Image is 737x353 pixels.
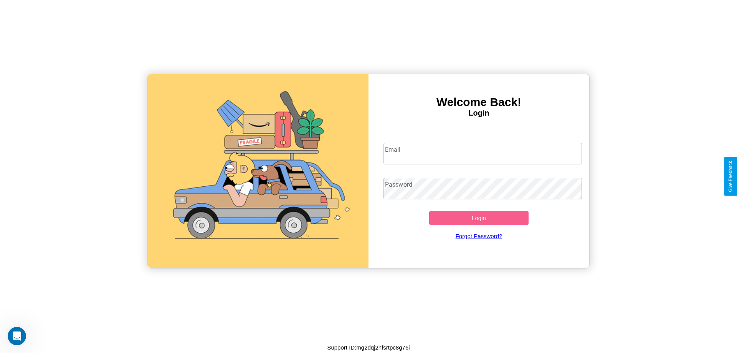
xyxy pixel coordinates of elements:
img: gif [148,74,368,268]
h3: Welcome Back! [368,96,589,109]
a: Forgot Password? [380,225,578,247]
iframe: Intercom live chat [8,327,26,345]
button: Login [429,211,529,225]
div: Give Feedback [728,161,733,192]
p: Support ID: mg2dqj2hfsrtpc8g76i [327,342,410,353]
h4: Login [368,109,589,118]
